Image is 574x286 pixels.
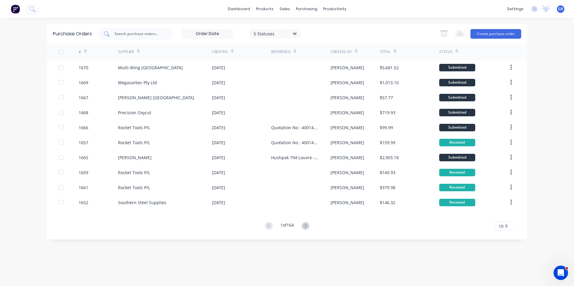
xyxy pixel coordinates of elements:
div: [PERSON_NAME] [331,154,364,161]
div: Rocket Tools P/L [118,184,150,191]
div: Southern Steel Supplies [118,199,166,206]
div: [DATE] [212,139,225,146]
div: $719.93 [380,109,395,116]
div: [DATE] [212,184,225,191]
div: [DATE] [212,109,225,116]
div: Received [439,169,475,176]
div: [PERSON_NAME] [331,64,364,71]
div: purchasing [293,4,320,13]
div: 1665 [79,154,88,161]
input: Search purchase orders... [114,31,164,37]
div: products [253,4,276,13]
div: [PERSON_NAME] [331,199,364,206]
div: [PERSON_NAME] [331,169,364,176]
div: Megasorber Pty Ltd [118,79,157,86]
div: Received [439,184,475,191]
div: Quotation No : 40014580 [271,139,318,146]
button: Create purchase order [470,29,521,39]
div: [DATE] [212,199,225,206]
div: Submitted [439,64,475,71]
span: GR [558,6,563,12]
div: [PERSON_NAME] [331,79,364,86]
div: [PERSON_NAME] [118,154,152,161]
div: 5 Statuses [254,30,297,37]
div: Hushpak 794 Louvre - NQ3207 (Truck #13) [271,154,318,161]
img: Factory [11,4,20,13]
div: Rocket Tools P/L [118,124,150,131]
div: [PERSON_NAME] [331,109,364,116]
div: Submitted [439,124,475,131]
div: $159.99 [380,139,395,146]
div: Reference [271,49,291,55]
div: 1659 [79,169,88,176]
div: $379.98 [380,184,395,191]
div: 1667 [79,94,88,101]
div: Purchase Orders [53,30,92,37]
div: [PERSON_NAME] [331,124,364,131]
div: $1,013.10 [380,79,399,86]
div: Received [439,139,475,146]
div: Submitted [439,154,475,161]
div: sales [276,4,293,13]
div: $146.32 [380,199,395,206]
div: 1661 [79,184,88,191]
input: Order Date [182,29,233,38]
div: [DATE] [212,169,225,176]
div: Received [439,199,475,206]
div: productivity [320,4,349,13]
div: $5,681.52 [380,64,399,71]
div: $2,903.18 [380,154,399,161]
div: Total [380,49,391,55]
div: [DATE] [212,124,225,131]
div: [PERSON_NAME] [331,94,364,101]
div: $57.77 [380,94,393,101]
div: 1666 [79,124,88,131]
div: Supplier [118,49,134,55]
div: # [79,49,81,55]
div: Submitted [439,94,475,101]
div: 1652 [79,199,88,206]
div: $149.93 [380,169,395,176]
div: [DATE] [212,64,225,71]
div: Status [439,49,452,55]
div: Rocket Tools P/L [118,169,150,176]
div: [PERSON_NAME] [331,139,364,146]
iframe: Intercom live chat [554,266,568,280]
div: [DATE] [212,154,225,161]
div: 1657 [79,139,88,146]
div: 1668 [79,109,88,116]
div: 1669 [79,79,88,86]
div: Created By [331,49,352,55]
div: [DATE] [212,94,225,101]
div: Submitted [439,79,475,86]
div: Quotation No : 40014592 [271,124,318,131]
div: $99.99 [380,124,393,131]
div: [DATE] [212,79,225,86]
span: 10 [499,223,503,229]
div: Rocket Tools P/L [118,139,150,146]
div: Precision Oxycut [118,109,151,116]
a: dashboard [225,4,253,13]
div: 1670 [79,64,88,71]
div: [PERSON_NAME] [GEOGRAPHIC_DATA] [118,94,194,101]
div: settings [504,4,527,13]
div: Created [212,49,228,55]
div: Multi-Wing [GEOGRAPHIC_DATA] [118,64,183,71]
div: Submitted [439,109,475,116]
div: [PERSON_NAME] [331,184,364,191]
div: 1 of 164 [280,222,294,231]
